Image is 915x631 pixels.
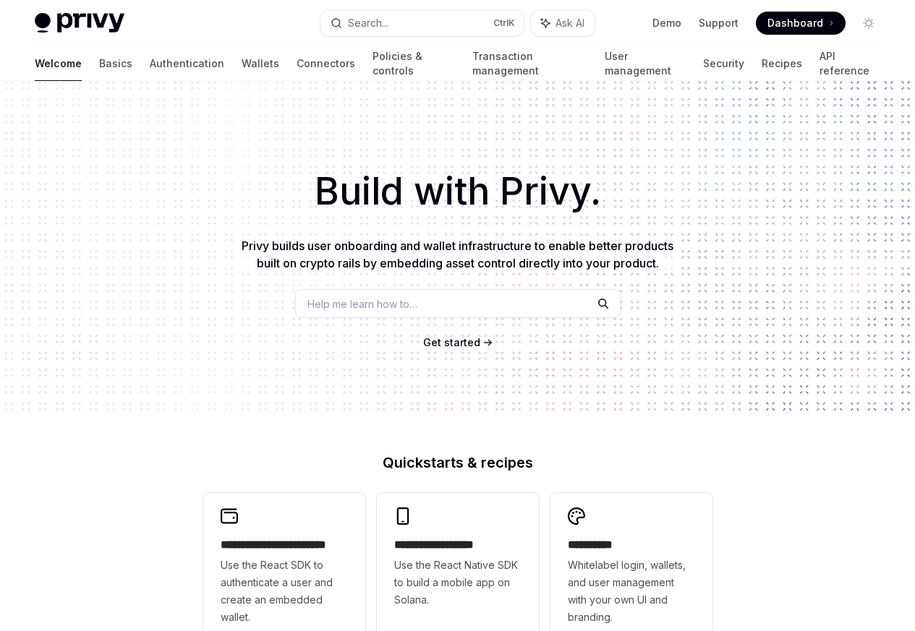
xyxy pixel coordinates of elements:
button: Ask AI [531,10,595,36]
span: Get started [423,336,480,348]
h2: Quickstarts & recipes [203,455,712,470]
a: Security [703,46,744,81]
span: Use the React Native SDK to build a mobile app on Solana. [394,557,522,609]
a: API reference [820,46,880,81]
a: Demo [652,16,681,30]
h1: Build with Privy. [23,163,892,220]
span: Ctrl K [493,17,515,29]
button: Toggle dark mode [857,12,880,35]
div: Search... [348,14,388,32]
span: Whitelabel login, wallets, and user management with your own UI and branding. [568,557,695,626]
a: Transaction management [472,46,587,81]
a: Basics [99,46,132,81]
a: Support [699,16,739,30]
a: Policies & controls [373,46,455,81]
span: Ask AI [556,16,584,30]
a: Authentication [150,46,224,81]
a: User management [605,46,686,81]
a: Dashboard [756,12,846,35]
a: Welcome [35,46,82,81]
img: light logo [35,13,124,33]
a: Recipes [762,46,802,81]
span: Use the React SDK to authenticate a user and create an embedded wallet. [221,557,348,626]
a: Get started [423,335,480,350]
button: Search...CtrlK [320,10,524,36]
span: Privy builds user onboarding and wallet infrastructure to enable better products built on crypto ... [242,239,673,270]
span: Help me learn how to… [307,296,417,312]
span: Dashboard [767,16,823,30]
a: Connectors [297,46,355,81]
a: Wallets [242,46,279,81]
